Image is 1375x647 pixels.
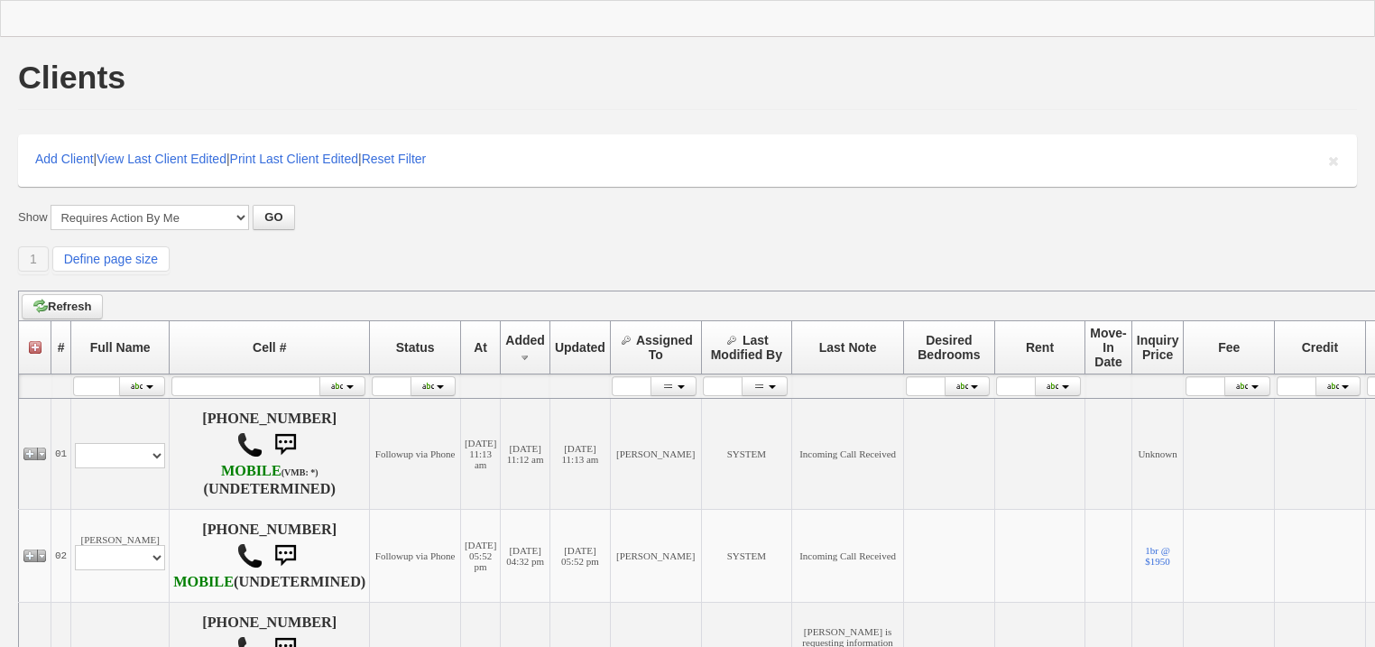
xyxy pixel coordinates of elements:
[236,431,263,458] img: call.png
[1090,326,1126,369] span: Move-In Date
[281,467,318,477] font: (VMB: *)
[549,399,610,510] td: [DATE] 11:13 am
[35,152,94,166] a: Add Client
[460,510,500,603] td: [DATE] 05:52 pm
[253,340,286,355] span: Cell #
[267,538,303,574] img: sms.png
[501,399,550,510] td: [DATE] 11:12 am
[460,399,500,510] td: [DATE] 11:13 am
[792,510,904,603] td: Incoming Call Received
[549,510,610,603] td: [DATE] 05:52 pm
[1218,340,1240,355] span: Fee
[370,399,461,510] td: Followup via Phone
[267,427,303,463] img: sms.png
[18,246,49,272] a: 1
[1302,340,1338,355] span: Credit
[701,510,792,603] td: SYSTEM
[18,134,1357,187] div: | | |
[362,152,427,166] a: Reset Filter
[555,340,605,355] span: Updated
[173,411,365,497] h4: [PHONE_NUMBER] (UNDETERMINED)
[1145,545,1170,567] a: 1br @ $1950
[474,340,487,355] span: At
[221,463,318,479] b: Verizon Wireless
[636,333,693,362] span: Assigned To
[173,522,365,590] h4: [PHONE_NUMBER] (UNDETERMINED)
[51,510,71,603] td: 02
[1137,333,1179,362] span: Inquiry Price
[97,152,226,166] a: View Last Client Edited
[221,463,281,479] font: MOBILE
[505,333,545,347] span: Added
[22,294,103,319] a: Refresh
[1131,399,1184,510] td: Unknown
[18,61,125,94] h1: Clients
[918,333,980,362] span: Desired Bedrooms
[236,542,263,569] img: call.png
[610,510,701,603] td: [PERSON_NAME]
[51,399,71,510] td: 01
[610,399,701,510] td: [PERSON_NAME]
[701,399,792,510] td: SYSTEM
[230,152,358,166] a: Print Last Client Edited
[711,333,782,362] span: Last Modified By
[819,340,877,355] span: Last Note
[792,399,904,510] td: Incoming Call Received
[71,510,170,603] td: [PERSON_NAME]
[370,510,461,603] td: Followup via Phone
[18,209,48,226] label: Show
[51,321,71,374] th: #
[253,205,294,230] button: GO
[173,574,234,590] font: MOBILE
[52,246,170,272] a: Define page size
[90,340,151,355] span: Full Name
[1026,340,1054,355] span: Rent
[173,574,234,590] b: YMax Communications - YMax Communications - SVR
[501,510,550,603] td: [DATE] 04:32 pm
[396,340,435,355] span: Status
